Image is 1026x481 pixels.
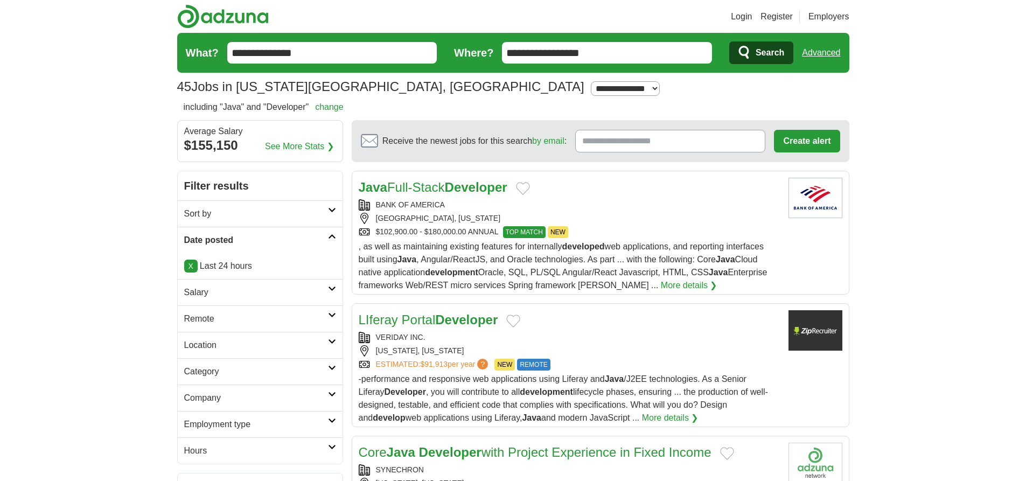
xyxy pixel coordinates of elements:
span: Receive the newest jobs for this search : [382,135,567,148]
strong: developed [562,242,604,251]
a: Hours [178,437,343,464]
p: Last 24 hours [184,260,336,273]
img: Adzuna logo [177,4,269,29]
a: change [315,102,344,111]
a: Category [178,358,343,385]
a: CoreJava Developerwith Project Experience in Fixed Income [359,445,711,459]
h2: Category [184,365,328,378]
span: ? [477,359,488,370]
a: Employers [808,10,849,23]
strong: Java [605,374,624,384]
label: What? [186,45,219,61]
span: REMOTE [517,359,550,371]
div: Average Salary [184,127,336,136]
strong: Developer [445,180,507,194]
strong: Developer [435,312,498,327]
button: Search [729,41,793,64]
a: More details ❯ [642,412,699,424]
strong: Java [709,268,728,277]
h2: Salary [184,286,328,299]
span: NEW [494,359,515,371]
h2: Hours [184,444,328,457]
strong: Java [716,255,735,264]
a: See More Stats ❯ [265,140,334,153]
div: VERIDAY INC. [359,332,780,343]
label: Where? [454,45,493,61]
img: Company logo [788,310,842,351]
div: $155,150 [184,136,336,155]
span: TOP MATCH [503,226,546,238]
a: X [184,260,198,273]
h2: Employment type [184,418,328,431]
span: Search [756,42,784,64]
a: JavaFull-StackDeveloper [359,180,507,194]
h2: Company [184,392,328,405]
span: , as well as maintaining existing features for internally web applications, and reporting interfa... [359,242,767,290]
span: 45 [177,77,192,96]
span: -performance and responsive web applications using Liferay and /J2EE technologies. As a Senior Li... [359,374,768,422]
strong: Java [359,180,387,194]
div: [US_STATE], [US_STATE] [359,345,780,357]
span: $91,913 [420,360,448,368]
h2: Location [184,339,328,352]
a: LIferay PortalDeveloper [359,312,498,327]
button: Add to favorite jobs [506,315,520,327]
strong: development [425,268,478,277]
a: Employment type [178,411,343,437]
h1: Jobs in [US_STATE][GEOGRAPHIC_DATA], [GEOGRAPHIC_DATA] [177,79,584,94]
a: Register [760,10,793,23]
h2: Sort by [184,207,328,220]
h2: Filter results [178,171,343,200]
a: Advanced [802,42,840,64]
h2: including "Java" and "Developer" [184,101,344,114]
strong: Developer [385,387,426,396]
strong: Developer [419,445,481,459]
h2: Date posted [184,234,328,247]
a: Date posted [178,227,343,253]
a: Company [178,385,343,411]
a: More details ❯ [661,279,717,292]
img: Bank of America logo [788,178,842,218]
strong: Java [522,413,541,422]
button: Add to favorite jobs [516,182,530,195]
a: Location [178,332,343,358]
button: Add to favorite jobs [720,447,734,460]
strong: development [520,387,573,396]
span: NEW [548,226,568,238]
strong: develop [373,413,405,422]
div: SYNECHRON [359,464,780,476]
strong: Java [387,445,415,459]
a: Sort by [178,200,343,227]
a: Remote [178,305,343,332]
a: by email [532,136,564,145]
h2: Remote [184,312,328,325]
a: ESTIMATED:$91,913per year? [376,359,491,371]
a: Login [731,10,752,23]
a: BANK OF AMERICA [376,200,445,209]
div: [GEOGRAPHIC_DATA], [US_STATE] [359,213,780,224]
a: Salary [178,279,343,305]
div: $102,900.00 - $180,000.00 ANNUAL [359,226,780,238]
strong: Java [397,255,417,264]
button: Create alert [774,130,840,152]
